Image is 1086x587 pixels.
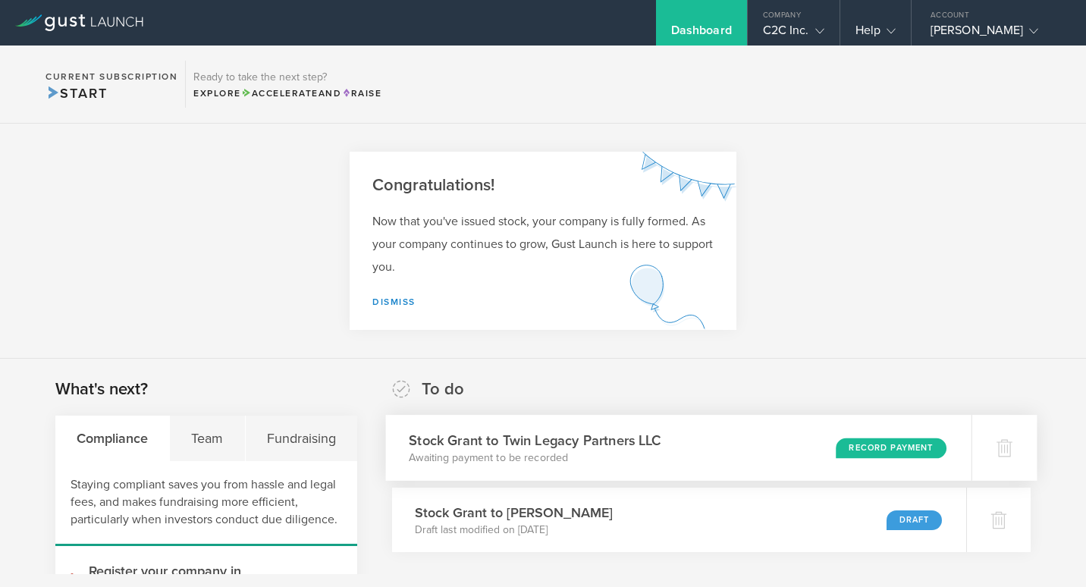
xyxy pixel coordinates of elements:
div: Stock Grant to Twin Legacy Partners LLCAwaiting payment to be recordedRecord Payment [386,415,971,481]
div: Explore [193,86,381,100]
h2: Congratulations! [372,174,714,196]
iframe: Chat Widget [1010,514,1086,587]
div: Dashboard [671,23,732,46]
div: [PERSON_NAME] [931,23,1059,46]
span: Start [46,85,107,102]
p: Now that you've issued stock, your company is fully formed. As your company continues to grow, Gu... [372,210,714,278]
div: Compliance [55,416,170,461]
h3: Stock Grant to [PERSON_NAME] [415,503,613,523]
div: Team [170,416,245,461]
span: Raise [341,88,381,99]
div: Help [855,23,896,46]
div: Staying compliant saves you from hassle and legal fees, and makes fundraising more efficient, par... [55,461,357,546]
p: Draft last modified on [DATE] [415,523,613,538]
div: Draft [887,510,942,530]
div: Stock Grant to [PERSON_NAME]Draft last modified on [DATE]Draft [392,488,966,552]
span: and [241,88,342,99]
div: Fundraising [246,416,357,461]
span: Accelerate [241,88,319,99]
h3: Stock Grant to Twin Legacy Partners LLC [409,430,661,450]
h2: Current Subscription [46,72,177,81]
div: Ready to take the next step?ExploreAccelerateandRaise [185,61,389,108]
div: Record Payment [836,438,946,458]
p: Awaiting payment to be recorded [409,450,661,466]
div: C2C Inc. [763,23,824,46]
h3: Ready to take the next step? [193,72,381,83]
h2: What's next? [55,378,148,400]
h2: To do [422,378,464,400]
a: Dismiss [372,297,416,307]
